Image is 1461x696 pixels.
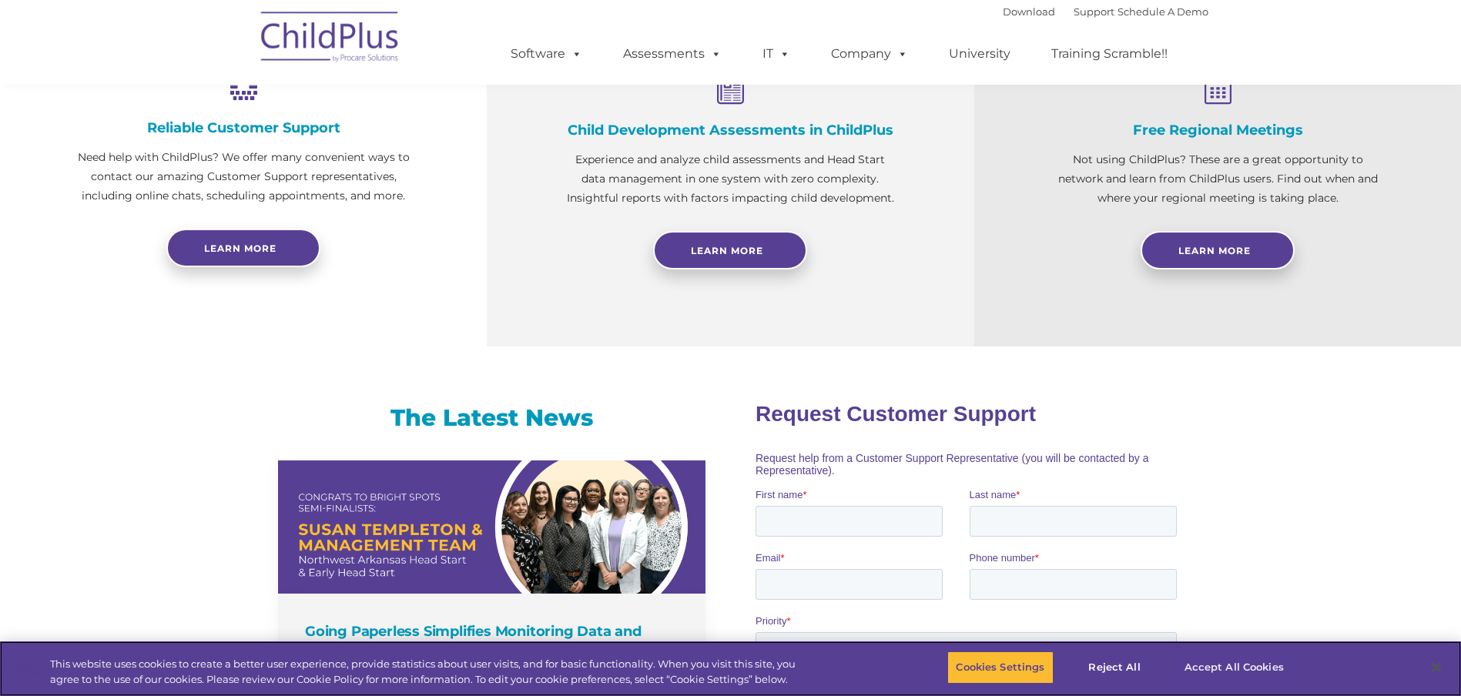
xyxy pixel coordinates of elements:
[278,403,705,433] h3: The Latest News
[1003,5,1055,18] a: Download
[495,38,598,69] a: Software
[1067,651,1163,684] button: Reject All
[1118,5,1208,18] a: Schedule A Demo
[204,243,276,254] span: Learn more
[1419,651,1453,684] button: Close
[747,38,806,69] a: IT
[253,1,407,78] img: ChildPlus by Procare Solutions
[933,38,1026,69] a: University
[77,148,410,206] p: Need help with ChildPlus? We offer many convenient ways to contact our amazing Customer Support r...
[1051,122,1384,139] h4: Free Regional Meetings
[50,657,803,687] div: This website uses cookies to create a better user experience, provide statistics about user visit...
[214,102,261,113] span: Last name
[77,119,410,136] h4: Reliable Customer Support
[166,229,320,267] a: Learn more
[1178,245,1251,256] span: Learn More
[1003,5,1208,18] font: |
[691,245,763,256] span: Learn More
[214,165,280,176] span: Phone number
[1051,150,1384,208] p: Not using ChildPlus? These are a great opportunity to network and learn from ChildPlus users. Fin...
[1176,651,1292,684] button: Accept All Cookies
[608,38,737,69] a: Assessments
[305,621,682,664] h4: Going Paperless Simplifies Monitoring Data and Running Reports
[947,651,1053,684] button: Cookies Settings
[564,150,896,208] p: Experience and analyze child assessments and Head Start data management in one system with zero c...
[564,122,896,139] h4: Child Development Assessments in ChildPlus
[1036,38,1183,69] a: Training Scramble!!
[653,231,807,269] a: Learn More
[1074,5,1114,18] a: Support
[816,38,923,69] a: Company
[1141,231,1295,269] a: Learn More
